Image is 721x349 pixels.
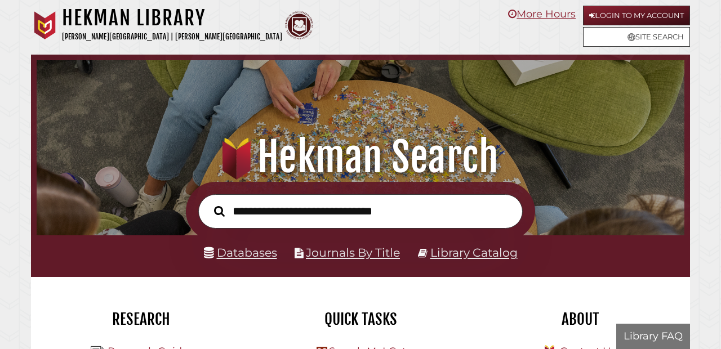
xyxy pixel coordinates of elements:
h1: Hekman Search [47,132,674,182]
a: Journals By Title [306,245,400,259]
img: Calvin Theological Seminary [285,11,313,39]
a: Databases [204,245,277,259]
img: Calvin University [31,11,59,39]
p: [PERSON_NAME][GEOGRAPHIC_DATA] | [PERSON_NAME][GEOGRAPHIC_DATA] [62,30,282,43]
h2: About [479,310,682,329]
a: Library Catalog [430,245,518,259]
a: Site Search [583,27,690,47]
h1: Hekman Library [62,6,282,30]
h2: Research [39,310,242,329]
a: Login to My Account [583,6,690,25]
i: Search [214,205,225,217]
h2: Quick Tasks [259,310,462,329]
button: Search [208,203,230,219]
a: More Hours [508,8,576,20]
